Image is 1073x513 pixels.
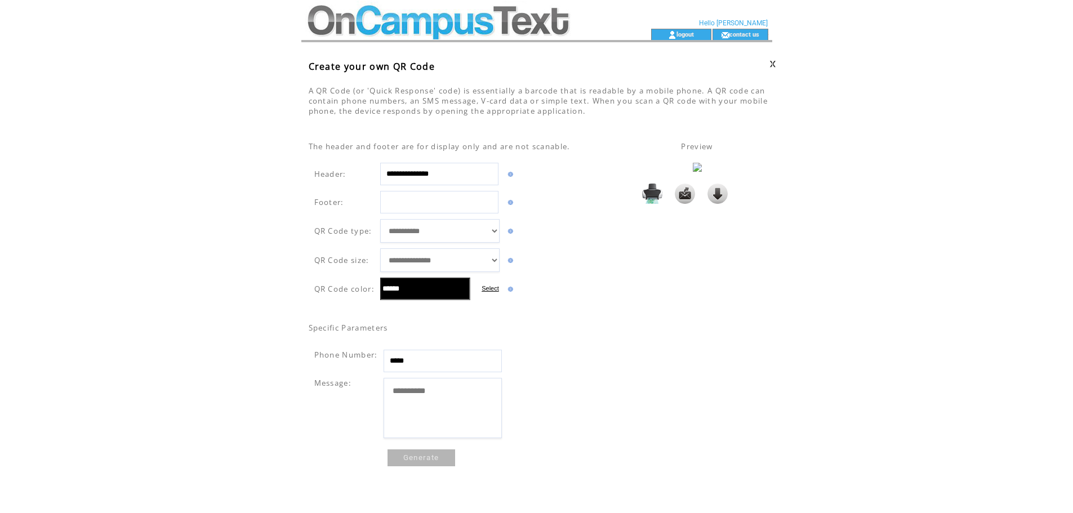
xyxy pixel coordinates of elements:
span: Create your own QR Code [309,60,435,73]
img: Print it [642,184,662,204]
span: Message: [314,378,352,388]
span: Specific Parameters [309,323,388,333]
img: help.gif [505,200,513,205]
a: logout [676,30,694,38]
span: QR Code size: [314,255,369,265]
span: Preview [681,141,713,151]
img: Send it to my email [675,184,695,204]
a: Generate [388,449,455,466]
span: Phone Number: [314,350,378,360]
label: Select [482,285,499,292]
span: QR Code color: [314,284,375,294]
span: Header: [314,169,346,179]
a: Send it to my email [675,198,695,205]
img: help.gif [505,258,513,263]
span: Hello [PERSON_NAME] [699,19,768,27]
img: contact_us_icon.gif [721,30,729,39]
span: A QR Code (or 'Quick Response' code) is essentially a barcode that is readable by a mobile phone.... [309,86,768,116]
img: account_icon.gif [668,30,676,39]
img: Click to download [707,184,728,204]
img: help.gif [505,172,513,177]
img: help.gif [505,229,513,234]
span: QR Code type: [314,226,372,236]
img: eAF1Uc1LG0EUfwkNelCQphcRUVKhlzKrklIhFcQoRdkSmmiL7em5-7KZdHdnnJ1Npkq99WKhF.8Er-2lf0aP3nsTREQKvfTan... [693,163,702,172]
span: The header and footer are for display only and are not scanable. [309,141,571,151]
img: help.gif [505,287,513,292]
a: contact us [729,30,759,38]
span: Footer: [314,197,344,207]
